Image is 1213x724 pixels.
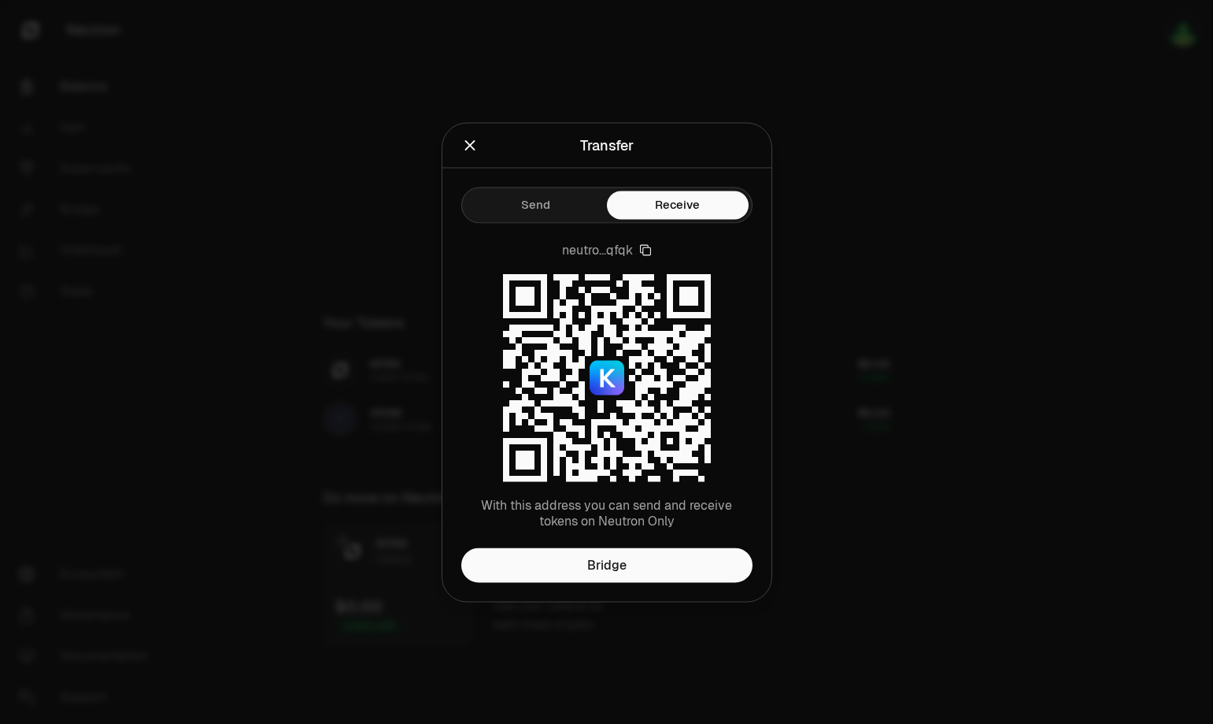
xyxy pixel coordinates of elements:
button: Receive [607,191,749,219]
a: Bridge [461,548,753,582]
button: Send [465,191,607,219]
span: neutro...qfqk [562,242,633,258]
button: Close [461,134,479,156]
div: Transfer [580,134,634,156]
button: neutro...qfqk [562,242,652,258]
p: With this address you can send and receive tokens on Neutron Only [461,497,753,529]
